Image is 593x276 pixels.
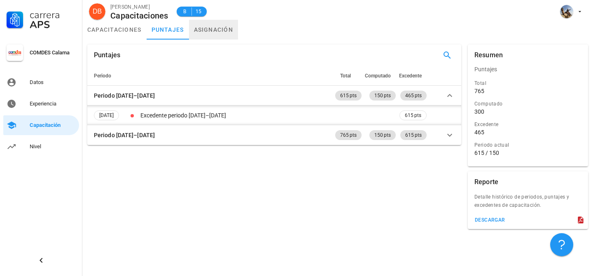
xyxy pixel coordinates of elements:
th: Excedente [397,66,428,86]
th: Total [334,66,363,86]
span: Total [340,73,351,79]
div: Periodo [DATE]–[DATE] [94,131,155,140]
div: Nivel [30,143,76,150]
td: Excedente periodo [DATE]–[DATE] [139,105,398,125]
div: Puntajes [468,59,588,79]
div: 465 [474,129,484,136]
span: 615 pts [405,111,421,120]
div: Datos [30,79,76,86]
th: Periodo [87,66,334,86]
div: Detalle histórico de periodos, puntajes y excedentes de capacitación. [468,193,588,214]
span: 150 pts [374,91,391,101]
div: Reporte [474,171,498,193]
div: Total [474,79,581,87]
div: 300 [474,108,484,115]
span: Excedente [399,73,422,79]
span: Computado [365,73,391,79]
a: Datos [3,73,79,92]
a: puntajes [147,20,189,40]
div: [PERSON_NAME] [110,3,168,11]
div: COMDES Calama [30,49,76,56]
span: B [182,7,188,16]
div: Capacitación [30,122,76,129]
span: 765 pts [340,130,357,140]
a: Experiencia [3,94,79,114]
div: avatar [560,5,573,18]
div: 615 / 150 [474,149,581,157]
span: 615 pts [340,91,357,101]
a: Capacitación [3,115,79,135]
span: 615 pts [405,130,422,140]
span: Periodo [94,73,111,79]
div: Experiencia [30,101,76,107]
span: 150 pts [374,130,391,140]
span: 465 pts [405,91,422,101]
span: DB [93,3,102,20]
div: Periodo actual [474,141,581,149]
div: Capacitaciones [110,11,168,20]
div: Periodo [DATE]–[DATE] [94,91,155,100]
a: capacitaciones [82,20,147,40]
div: 765 [474,87,484,95]
div: Computado [474,100,581,108]
div: Puntajes [94,44,120,66]
div: Excedente [474,120,581,129]
div: avatar [89,3,105,20]
span: [DATE] [99,111,114,120]
span: 15 [195,7,202,16]
a: asignación [189,20,238,40]
div: descargar [474,217,505,223]
div: Carrera [30,10,76,20]
a: Nivel [3,137,79,157]
div: APS [30,20,76,30]
div: Resumen [474,44,503,66]
th: Computado [363,66,397,86]
button: descargar [471,214,509,226]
